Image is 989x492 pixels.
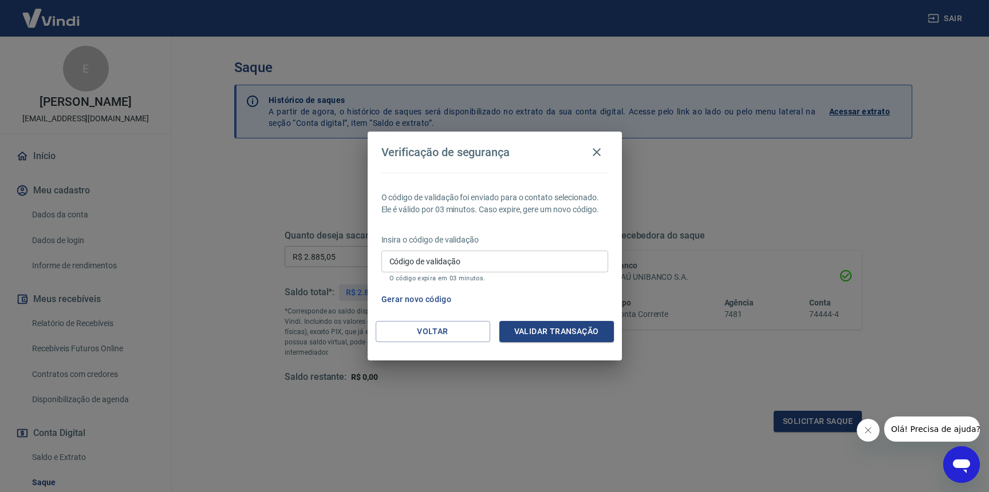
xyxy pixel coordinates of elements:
iframe: Fechar mensagem [857,419,880,442]
span: Olá! Precisa de ajuda? [7,8,96,17]
button: Gerar novo código [377,289,456,310]
h4: Verificação de segurança [381,145,510,159]
p: O código expira em 03 minutos. [389,275,600,282]
p: O código de validação foi enviado para o contato selecionado. Ele é válido por 03 minutos. Caso e... [381,192,608,216]
iframe: Botão para abrir a janela de mensagens [943,446,980,483]
button: Validar transação [499,321,614,342]
iframe: Mensagem da empresa [884,416,980,442]
button: Voltar [376,321,490,342]
p: Insira o código de validação [381,234,608,246]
